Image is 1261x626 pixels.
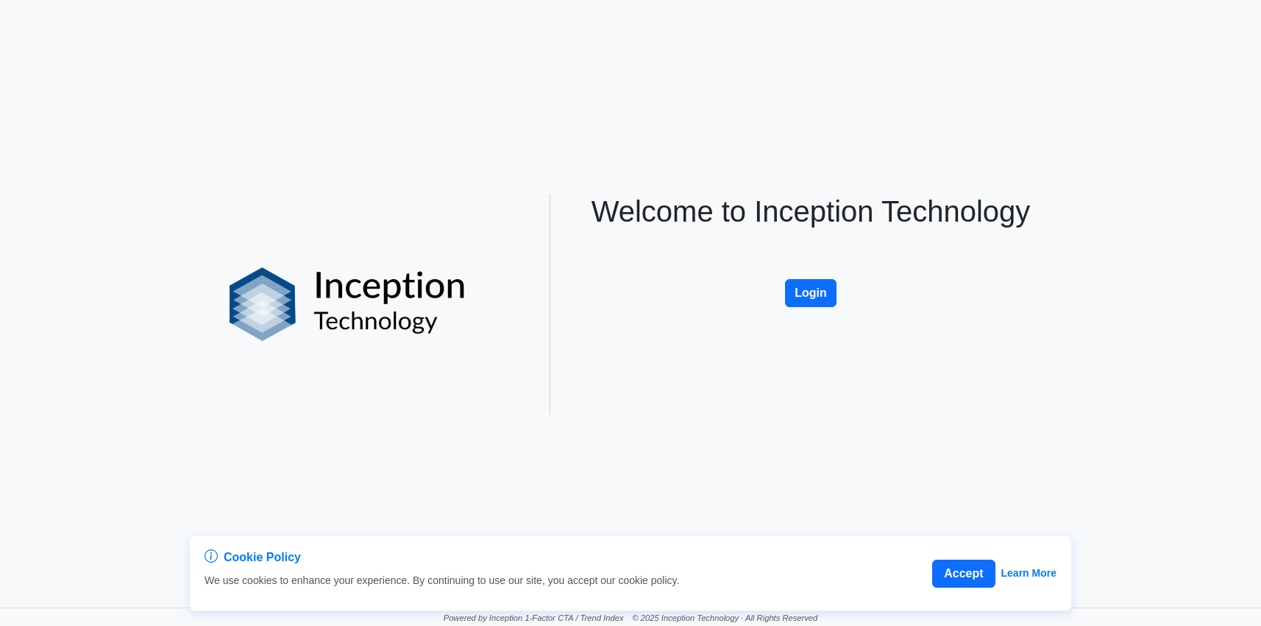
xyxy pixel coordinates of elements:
[785,264,836,276] a: Login
[224,549,301,566] span: Cookie Policy
[205,573,679,588] p: We use cookies to enhance your experience. By continuing to use our site, you accept our cookie p...
[577,194,1045,229] h1: Welcome to Inception Technology
[1001,566,1056,581] a: Learn More
[932,560,995,588] button: Accept
[785,279,836,307] button: Login
[230,267,466,341] img: logo%20black.png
